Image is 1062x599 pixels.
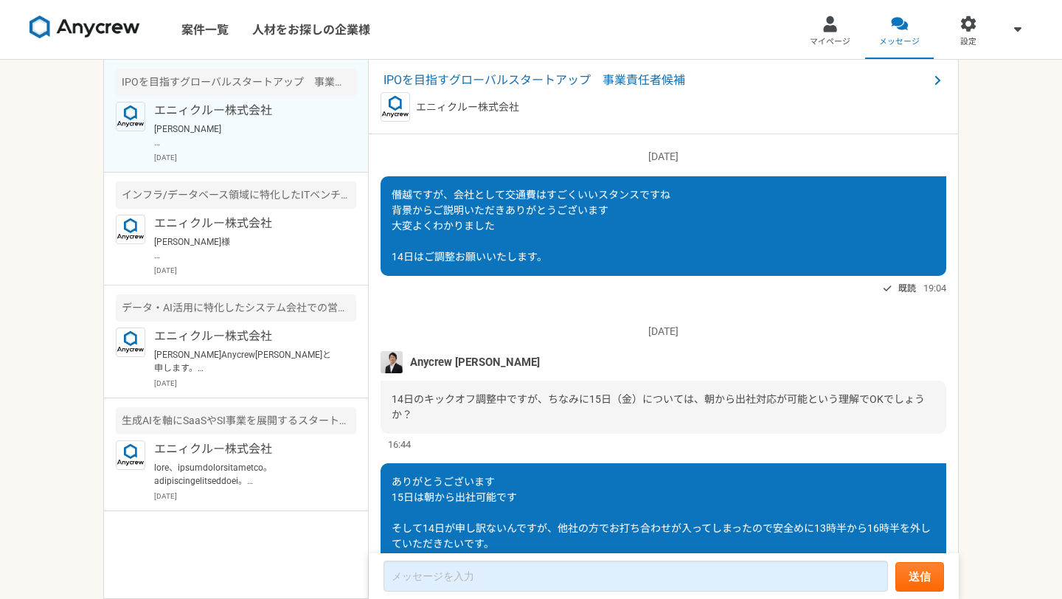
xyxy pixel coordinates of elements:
p: [DATE] [154,491,356,502]
img: 8DqYSo04kwAAAAASUVORK5CYII= [29,15,140,39]
span: マイページ [810,36,850,48]
img: logo_text_blue_01.png [116,102,145,131]
span: 19:04 [923,281,946,295]
span: 14日のキックオフ調整中ですが、ちなみに15日（金）については、朝から出社対応が可能という理解でOKでしょうか？ [392,393,925,420]
button: 送信 [895,562,944,592]
span: ありがとうございます 15日は朝から出社可能です そして14日が申し訳ないんですが、他社の方でお打ち合わせが入ってしまったので安全めに13時半から16時半を外していただきたいです。 よろしくお願... [392,476,931,565]
p: [DATE] [381,324,946,339]
p: [PERSON_NAME] お世話になっております まだ初日しか出社してないですが、やはりご縁を頂けて良かったと確信しております [PERSON_NAME]とはこれまでのキャリアが全然違うので私... [154,122,336,149]
p: [PERSON_NAME]様 ご返信、ありがとうございます。 ご状況につきまして、承知いたしました。 それではまた機会がございましたら、別案件等、ご相談させていただければと思います。 今後とも、... [154,235,336,262]
p: エニィクルー株式会社 [154,440,336,458]
p: エニィクルー株式会社 [154,215,336,232]
span: 16:44 [388,437,411,451]
span: メッセージ [879,36,920,48]
img: logo_text_blue_01.png [116,328,145,357]
div: インフラ/データベース領域に特化したITベンチャー PM/PMO [116,181,356,209]
p: [DATE] [154,378,356,389]
p: [PERSON_NAME]Anycrew[PERSON_NAME]と申します。 ご経験を拝見し本件をご紹介可能かなと思いご案内差し上げました。 今回、物流業界（主に倉庫をお持ちの事業会社様や倉庫... [154,348,336,375]
div: IPOを目指すグローバルスタートアップ 事業責任者候補 [116,69,356,96]
p: エニィクルー株式会社 [154,102,336,120]
span: Anycrew [PERSON_NAME] [410,354,540,370]
div: データ・AI活用に特化したシステム会社での営業顧問によるアポイント獲得支援 [116,294,356,322]
span: 設定 [960,36,976,48]
img: MHYT8150_2.jpg [381,351,403,373]
span: 僭越ですが、会社として交通費はすごくいいスタンスですね 背景からご説明いただきありがとうございます 大変よくわかりました 14日はご調整お願いいたします。 [392,189,670,263]
img: logo_text_blue_01.png [116,440,145,470]
p: エニィクルー株式会社 [154,328,336,345]
img: logo_text_blue_01.png [116,215,145,244]
span: IPOを目指すグローバルスタートアップ 事業責任者候補 [383,72,929,89]
p: lore、ipsumdolorsitametco。 adipiscingelitseddoei。 【te5】incidi（ut、labor）etdolorema。 aliquaen/admini... [154,461,336,488]
p: [DATE] [381,149,946,165]
span: 既読 [898,280,916,297]
img: logo_text_blue_01.png [381,92,410,122]
p: [DATE] [154,265,356,276]
p: エニィクルー株式会社 [416,100,519,115]
div: 生成AIを軸にSaaSやSI事業を展開するスタートアップ PM [116,407,356,434]
p: [DATE] [154,152,356,163]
